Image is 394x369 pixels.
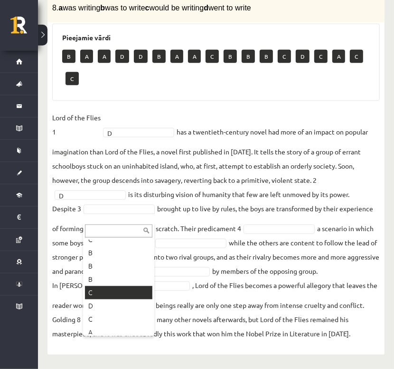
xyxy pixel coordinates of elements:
div: D [85,299,152,313]
div: C [85,286,152,299]
div: C [85,233,152,246]
div: B [85,273,152,286]
div: B [85,260,152,273]
div: C [85,313,152,326]
div: A [85,326,152,339]
div: B [85,246,152,260]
